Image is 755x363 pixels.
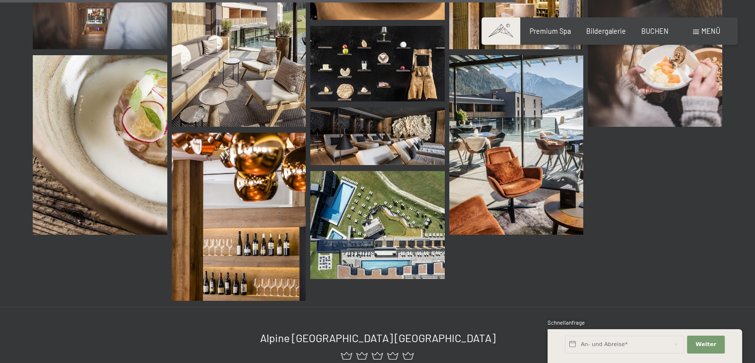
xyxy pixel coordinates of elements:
[695,341,716,349] span: Weiter
[548,319,585,326] span: Schnellanfrage
[172,133,306,301] img: Bildergalerie
[310,107,445,165] img: Bildergalerie
[449,55,584,235] img: Bildergalerie
[641,27,669,35] a: BUCHEN
[260,331,495,344] span: Alpine [GEOGRAPHIC_DATA] [GEOGRAPHIC_DATA]
[701,27,720,35] span: Menü
[687,336,725,354] button: Weiter
[586,27,626,35] a: Bildergalerie
[310,26,445,101] img: Bildergalerie
[33,55,167,235] img: Bildergalerie
[310,171,445,278] img: Bildergalerie
[530,27,571,35] a: Premium Spa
